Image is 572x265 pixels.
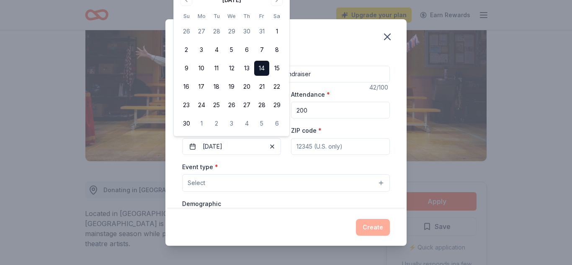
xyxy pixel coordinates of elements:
[224,98,239,113] button: 26
[224,12,239,21] th: Wednesday
[179,61,194,76] button: 9
[194,12,209,21] th: Monday
[224,116,239,131] button: 3
[182,138,281,155] button: [DATE]
[188,178,205,188] span: Select
[179,79,194,94] button: 16
[269,12,284,21] th: Saturday
[209,24,224,39] button: 28
[194,79,209,94] button: 17
[224,79,239,94] button: 19
[194,24,209,39] button: 27
[179,98,194,113] button: 23
[269,42,284,57] button: 8
[239,61,254,76] button: 13
[194,61,209,76] button: 10
[254,12,269,21] th: Friday
[209,42,224,57] button: 4
[254,61,269,76] button: 14
[254,116,269,131] button: 5
[239,42,254,57] button: 6
[369,82,390,93] div: 42 /100
[269,24,284,39] button: 1
[254,98,269,113] button: 28
[291,126,322,135] label: ZIP code
[179,24,194,39] button: 26
[182,163,218,171] label: Event type
[291,90,330,99] label: Attendance
[291,138,390,155] input: 12345 (U.S. only)
[209,79,224,94] button: 18
[254,79,269,94] button: 21
[209,12,224,21] th: Tuesday
[224,61,239,76] button: 12
[254,24,269,39] button: 31
[224,24,239,39] button: 29
[254,42,269,57] button: 7
[269,79,284,94] button: 22
[209,98,224,113] button: 25
[239,98,254,113] button: 27
[291,102,390,118] input: 20
[209,116,224,131] button: 2
[179,42,194,57] button: 2
[194,42,209,57] button: 3
[269,98,284,113] button: 29
[182,200,221,208] label: Demographic
[194,116,209,131] button: 1
[269,116,284,131] button: 6
[209,61,224,76] button: 11
[194,98,209,113] button: 24
[179,116,194,131] button: 30
[239,116,254,131] button: 4
[239,79,254,94] button: 20
[269,61,284,76] button: 15
[182,174,390,192] button: Select
[239,24,254,39] button: 30
[239,12,254,21] th: Thursday
[179,12,194,21] th: Sunday
[224,42,239,57] button: 5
